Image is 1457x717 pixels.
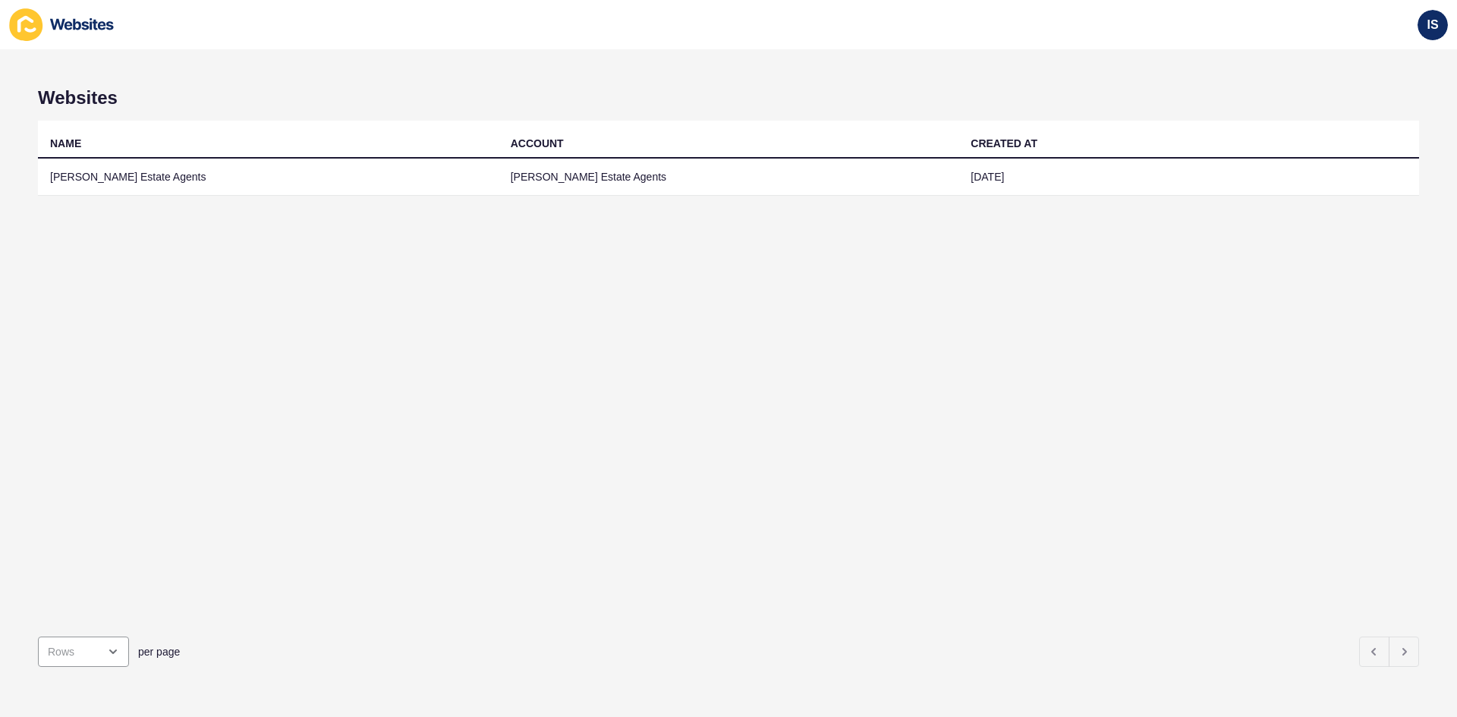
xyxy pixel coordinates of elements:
span: per page [138,644,180,659]
h1: Websites [38,87,1419,108]
div: NAME [50,136,81,151]
td: [PERSON_NAME] Estate Agents [38,159,499,196]
div: open menu [38,637,129,667]
td: [DATE] [958,159,1419,196]
div: ACCOUNT [511,136,564,151]
td: [PERSON_NAME] Estate Agents [499,159,959,196]
span: IS [1427,17,1438,33]
div: CREATED AT [971,136,1037,151]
